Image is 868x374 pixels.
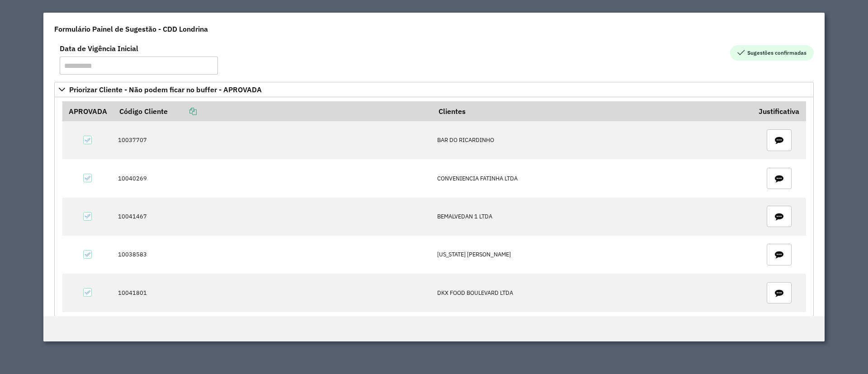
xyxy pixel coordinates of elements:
a: Copiar [168,107,197,116]
td: 10037707 [113,121,432,159]
th: Código Cliente [113,102,432,121]
th: Clientes [432,102,752,121]
span: Sugestões confirmadas [730,45,814,61]
a: Priorizar Cliente - Não podem ficar no buffer - APROVADA [54,82,814,97]
td: DKX FOOD BOULEVARD LTDA [432,274,752,312]
th: APROVADA [62,102,113,121]
td: 10038583 [113,236,432,274]
td: 10041467 [113,198,432,236]
td: 10041801 [113,274,432,312]
h4: Formulário Painel de Sugestão - CDD Londrina [54,24,208,34]
td: BEMALVEDAN 1 LTDA [432,198,752,236]
td: [US_STATE] [PERSON_NAME] [432,236,752,274]
td: BAR DO RICARDINHO [432,121,752,159]
label: Data de Vigência Inicial [60,43,138,54]
span: Priorizar Cliente - Não podem ficar no buffer - APROVADA [69,86,262,93]
td: 10040269 [113,159,432,197]
td: CONVENIENCIA FATINHA LTDA [432,159,752,197]
th: Justificativa [753,102,806,121]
